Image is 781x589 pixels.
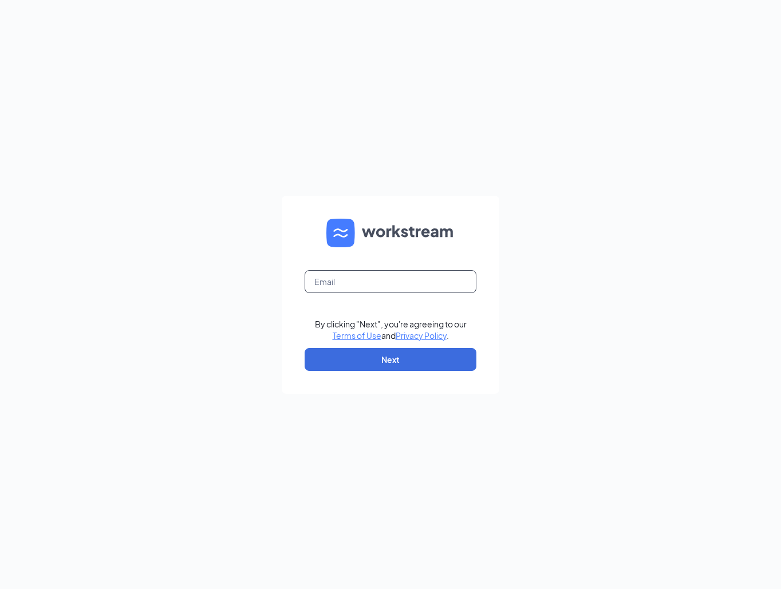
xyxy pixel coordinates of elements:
img: WS logo and Workstream text [326,219,455,247]
a: Terms of Use [333,330,381,341]
input: Email [305,270,476,293]
div: By clicking "Next", you're agreeing to our and . [315,318,467,341]
button: Next [305,348,476,371]
a: Privacy Policy [396,330,447,341]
